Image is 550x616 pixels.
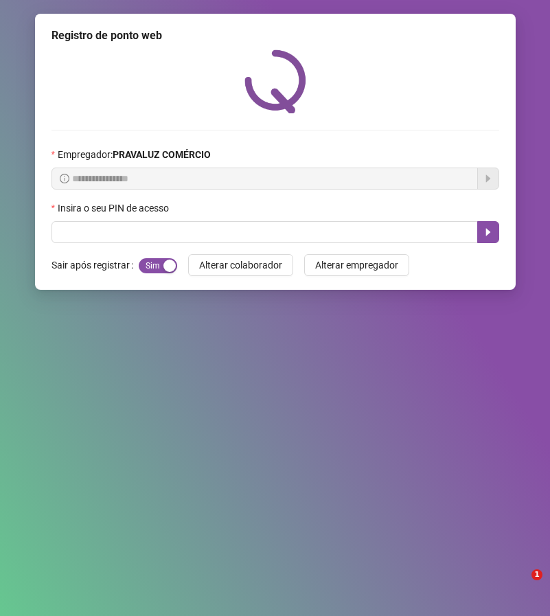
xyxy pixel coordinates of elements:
span: Alterar colaborador [199,258,282,273]
label: Sair após registrar [51,254,139,276]
span: 1 [531,569,542,580]
iframe: Intercom live chat [503,569,536,602]
span: info-circle [60,174,69,183]
button: Alterar colaborador [188,254,293,276]
span: caret-right [483,227,494,238]
button: Alterar empregador [304,254,409,276]
span: Alterar empregador [315,258,398,273]
label: Insira o seu PIN de acesso [51,201,178,216]
img: QRPoint [244,49,306,113]
span: Empregador : [58,147,211,162]
div: Registro de ponto web [51,27,499,44]
strong: PRAVALUZ COMÉRCIO [113,149,211,160]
